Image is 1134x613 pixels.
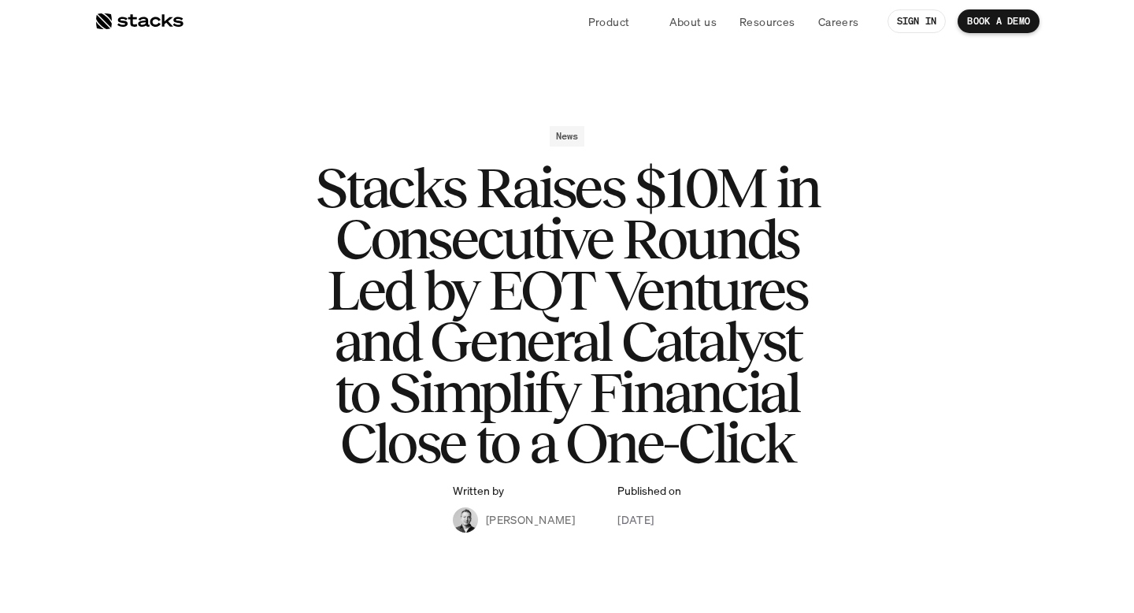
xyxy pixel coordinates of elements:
[660,7,726,35] a: About us
[453,507,478,533] img: Albert
[486,511,575,528] p: [PERSON_NAME]
[809,7,869,35] a: Careers
[897,16,937,27] p: SIGN IN
[669,13,717,30] p: About us
[818,13,859,30] p: Careers
[617,511,654,528] p: [DATE]
[888,9,947,33] a: SIGN IN
[617,485,681,498] p: Published on
[730,7,805,35] a: Resources
[556,131,579,142] h2: News
[958,9,1039,33] a: BOOK A DEMO
[252,162,882,469] h1: Stacks Raises $10M in Consecutive Rounds Led by EQT Ventures and General Catalyst to Simplify Fin...
[967,16,1030,27] p: BOOK A DEMO
[739,13,795,30] p: Resources
[588,13,630,30] p: Product
[453,485,504,498] p: Written by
